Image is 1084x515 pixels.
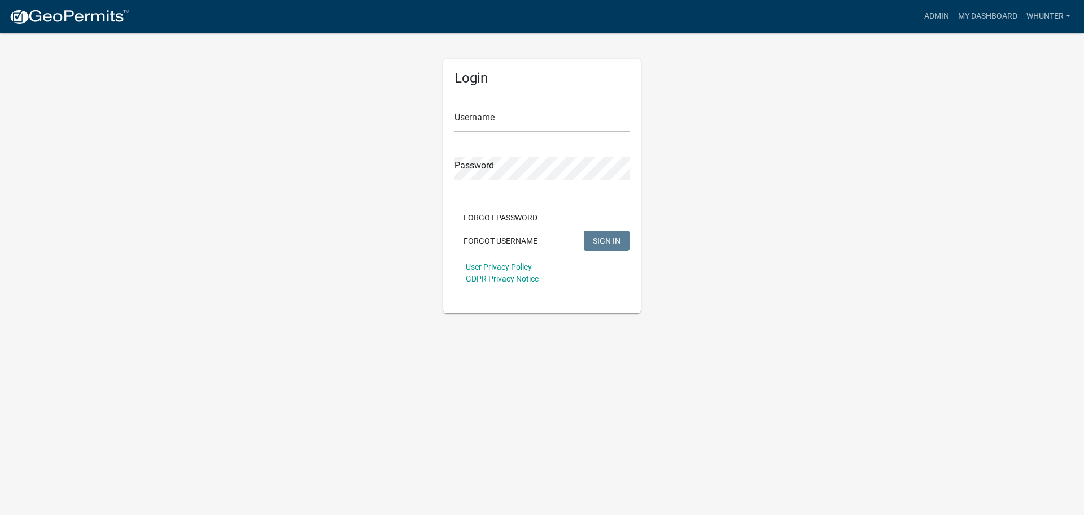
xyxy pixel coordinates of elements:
a: Admin [920,6,954,27]
button: Forgot Username [454,231,547,251]
button: SIGN IN [584,231,630,251]
h5: Login [454,70,630,86]
button: Forgot Password [454,207,547,228]
a: GDPR Privacy Notice [466,274,539,283]
span: SIGN IN [593,236,620,245]
a: whunter [1022,6,1075,27]
a: My Dashboard [954,6,1022,27]
a: User Privacy Policy [466,262,532,271]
